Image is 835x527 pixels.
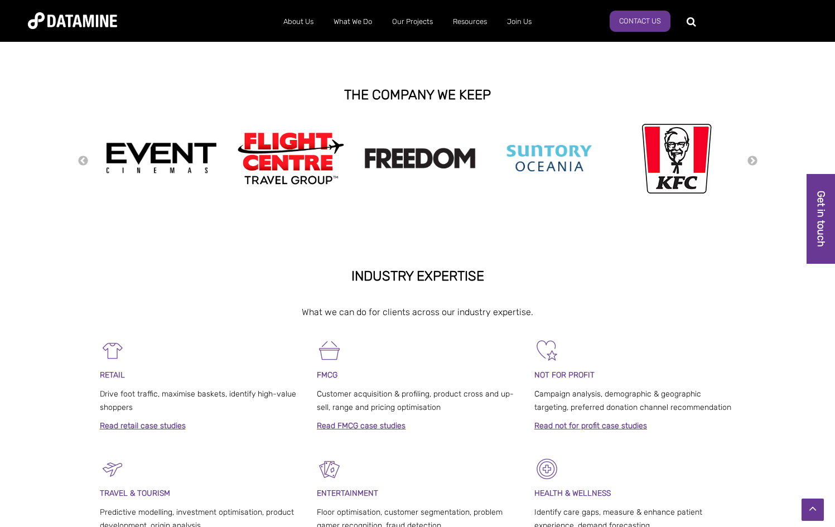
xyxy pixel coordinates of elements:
a: Read not for profit case studies [534,421,647,431]
span: RETAIL [100,370,125,380]
img: Not For Profit [534,338,559,363]
img: Freedom logo [364,148,476,168]
img: Suntory Oceania [494,127,605,190]
img: Entertainment [317,456,342,481]
a: Join Us [497,7,542,36]
img: Healthcare [534,456,559,481]
a: Resources [443,7,497,36]
span: TRAVEL & TOURISM [100,489,170,498]
a: About Us [273,7,324,36]
a: Read FMCG case studies [317,421,406,431]
span: What we can do for clients across our industry expertise. [302,307,533,317]
span: NOT FOR PROFIT [534,370,595,380]
button: Next [747,155,758,167]
span: Campaign analysis, demographic & geographic targeting, preferred donation channel recommendation [534,389,731,412]
button: Previous [78,155,89,167]
span: FMCG [317,370,337,380]
span: Drive foot traffic, maximise baskets, identify high-value shoppers [100,389,296,412]
span: ENTERTAINMENT [317,489,378,498]
img: Datamine [28,12,117,29]
a: Contact Us [610,11,670,32]
strong: THE COMPANY WE KEEP [344,87,491,103]
span: Customer acquisition & profiling, product cross and up-sell, range and pricing optimisation [317,389,514,412]
img: event cinemas [105,142,217,175]
img: Travel & Tourism [100,456,125,481]
img: Retail-1 [100,338,125,363]
a: Our Projects [382,7,443,36]
a: Get in touch [807,174,835,264]
strong: HEALTH & WELLNESS [534,489,611,498]
img: FMCG [317,338,342,363]
img: Flight Centre [235,129,346,187]
strong: INDUSTRY EXPERTISE [351,268,484,284]
a: Read retail case studies [100,421,186,431]
a: What We Do [324,7,382,36]
img: kfc [641,121,712,196]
